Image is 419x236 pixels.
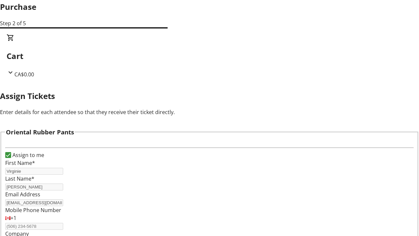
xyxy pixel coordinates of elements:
[7,50,412,62] h2: Cart
[6,128,74,137] h3: Oriental Rubber Pants
[5,206,61,214] label: Mobile Phone Number
[5,159,35,167] label: First Name*
[5,223,63,230] input: (506) 234-5678
[11,151,44,159] label: Assign to me
[5,175,34,182] label: Last Name*
[14,71,34,78] span: CA$0.00
[5,191,40,198] label: Email Address
[7,34,412,78] div: CartCA$0.00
